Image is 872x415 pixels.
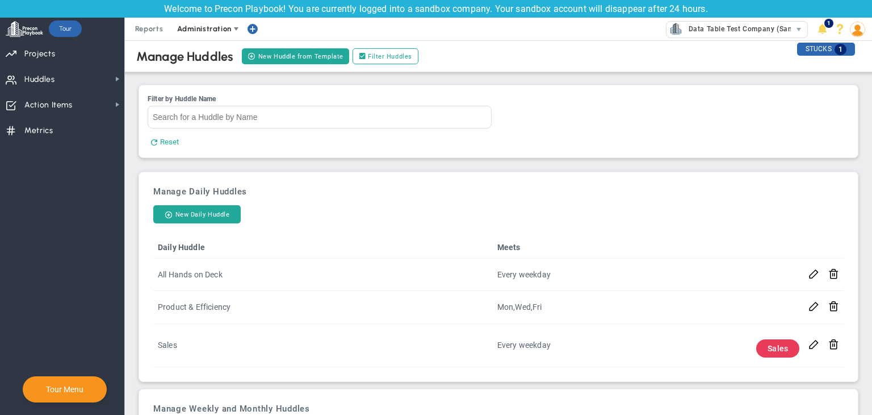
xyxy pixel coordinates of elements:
label: Filter Huddles [353,48,418,64]
td: Mon,Wed,Fri [493,291,752,323]
span: Delete Huddle [828,268,839,279]
button: Tour Menu [43,384,87,395]
span: Projects [24,42,55,66]
span: Reports [129,18,169,40]
span: Edit Huddle [808,300,819,311]
span: 1 [824,19,833,28]
div: STUCKS [797,43,855,56]
button: Reset [148,137,182,149]
th: Daily Huddle [153,236,493,259]
span: Administration [177,24,231,33]
img: 33604.Company.photo [669,22,683,36]
span: Data Table Test Company (Sandbox) [683,22,811,36]
span: Metrics [24,119,53,143]
td: All Hands on Deck [153,259,493,291]
td: Sales [153,324,493,368]
span: Delete Huddle [828,338,839,349]
span: Reset [160,138,179,148]
span: Edit Huddle [808,268,819,279]
td: Every weekday [493,259,752,291]
img: 209983.Person.photo [850,22,865,37]
button: New Daily Huddle [153,205,241,223]
span: Delete Huddle [828,300,839,311]
input: Filter by Huddle Name [148,106,492,128]
td: Every weekday [493,324,752,368]
td: Product & Efficiency [153,291,493,323]
div: Manage Huddles [136,49,233,64]
span: Action Items [24,93,73,117]
span: Edit Huddle [808,338,819,349]
span: 1 [835,44,846,55]
h3: Manage Daily Huddles [153,186,844,197]
span: Sales [768,344,788,353]
button: New Huddle from Template [242,48,349,64]
th: Meets [493,236,752,259]
h3: Manage Weekly and Monthly Huddles [153,404,844,414]
span: select [791,22,807,38]
li: Announcements [814,18,831,40]
div: Filter by Huddle Name [148,94,492,105]
li: Help & Frequently Asked Questions (FAQ) [831,18,849,40]
span: Huddles [24,68,55,92]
